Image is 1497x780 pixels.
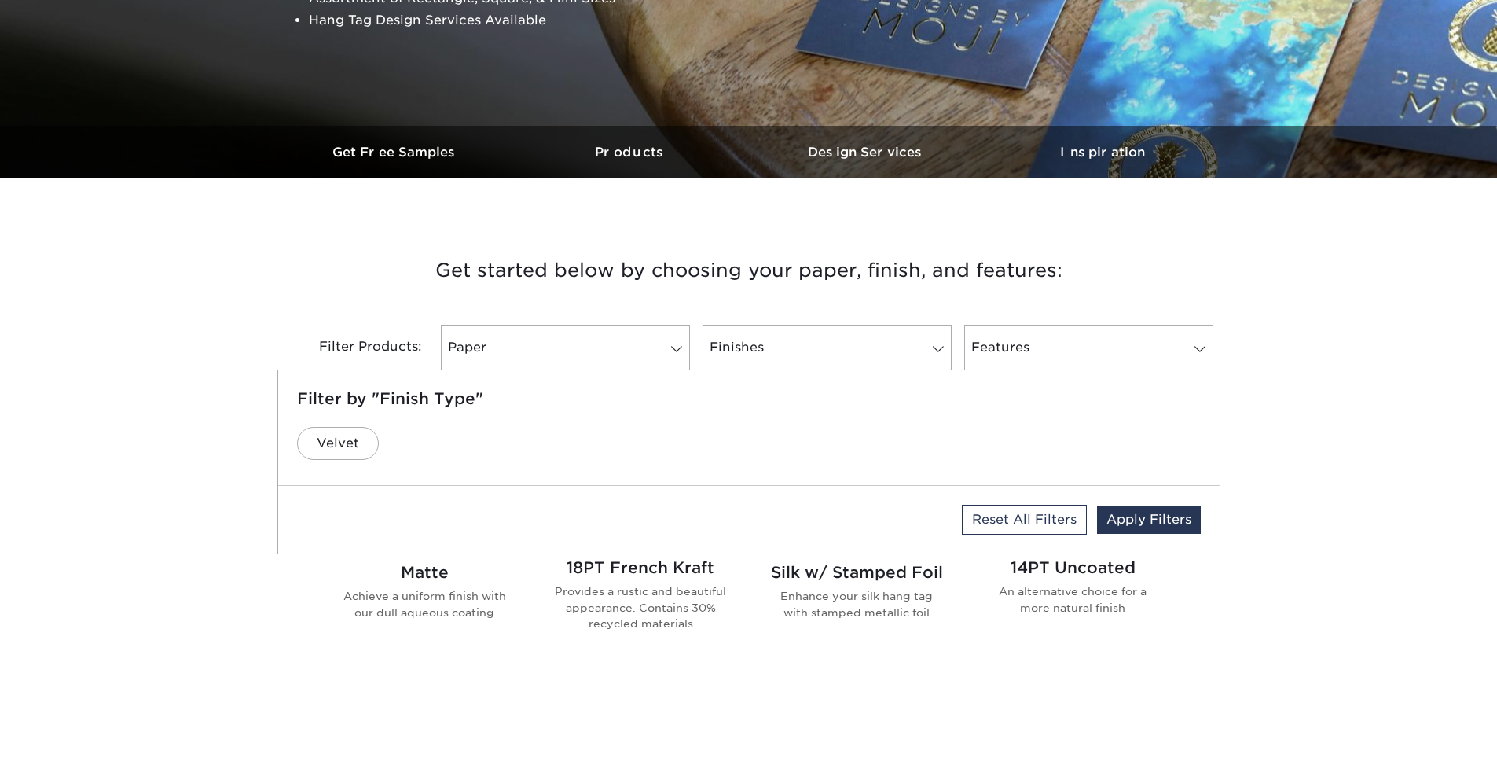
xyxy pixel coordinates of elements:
[513,126,749,178] a: Products
[985,126,1220,178] a: Inspiration
[768,563,946,582] h2: Silk w/ Stamped Foil
[277,145,513,160] h3: Get Free Samples
[513,145,749,160] h3: Products
[768,588,946,620] p: Enhance your silk hang tag with stamped metallic foil
[984,558,1162,577] h2: 14PT Uncoated
[277,126,513,178] a: Get Free Samples
[336,588,514,620] p: Achieve a uniform finish with our dull aqueous coating
[336,563,514,582] h2: Matte
[309,9,689,31] li: Hang Tag Design Services Available
[964,325,1213,370] a: Features
[962,505,1087,535] a: Reset All Filters
[289,235,1209,306] h3: Get started below by choosing your paper, finish, and features:
[985,145,1220,160] h3: Inspiration
[297,427,379,460] a: Velvet
[297,389,1201,408] h5: Filter by "Finish Type"
[1097,506,1201,534] a: Apply Filters
[552,558,730,577] h2: 18PT French Kraft
[441,325,690,370] a: Paper
[984,583,1162,616] p: An alternative choice for a more natural finish
[552,583,730,631] p: Provides a rustic and beautiful appearance. Contains 30% recycled materials
[749,145,985,160] h3: Design Services
[749,126,985,178] a: Design Services
[703,325,952,370] a: Finishes
[277,325,435,370] div: Filter Products:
